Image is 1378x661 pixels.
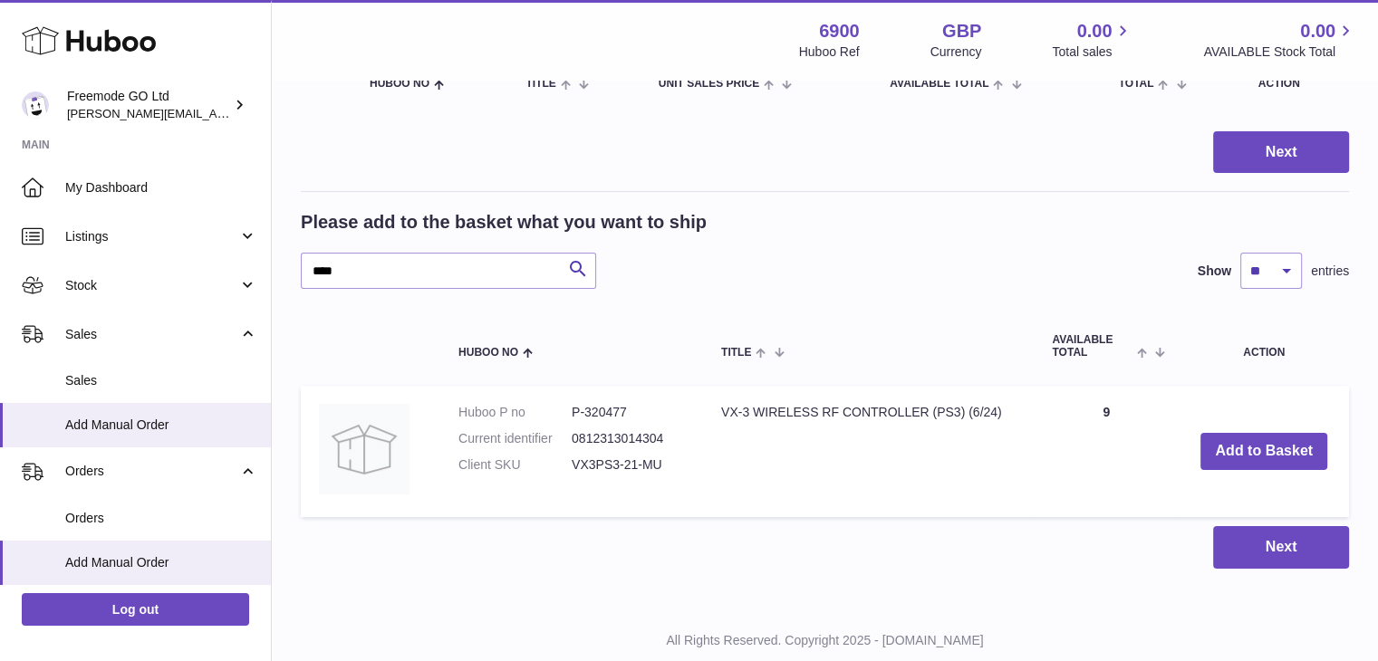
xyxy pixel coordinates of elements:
[572,456,685,474] dd: VX3PS3-21-MU
[659,78,759,90] span: Unit Sales Price
[1077,19,1113,43] span: 0.00
[1203,43,1356,61] span: AVAILABLE Stock Total
[1052,43,1132,61] span: Total sales
[1300,19,1335,43] span: 0.00
[458,456,572,474] dt: Client SKU
[65,372,257,389] span: Sales
[458,404,572,421] dt: Huboo P no
[370,78,429,90] span: Huboo no
[572,430,685,447] dd: 0812313014304
[65,228,238,245] span: Listings
[1052,334,1132,358] span: AVAILABLE Total
[65,326,238,343] span: Sales
[22,593,249,626] a: Log out
[819,19,860,43] strong: 6900
[67,88,230,122] div: Freemode GO Ltd
[458,430,572,447] dt: Current identifier
[1052,19,1132,61] a: 0.00 Total sales
[1034,386,1179,517] td: 9
[525,78,555,90] span: Title
[65,179,257,196] span: My Dashboard
[65,554,257,571] span: Add Manual Order
[1119,78,1154,90] span: Total
[65,463,238,480] span: Orders
[1258,78,1331,90] div: Action
[1311,263,1349,280] span: entries
[942,19,981,43] strong: GBP
[703,386,1034,517] td: VX-3 WIRELESS RF CONTROLLER (PS3) (6/24)
[301,210,707,235] h2: Please add to the basket what you want to ship
[721,347,751,359] span: Title
[799,43,860,61] div: Huboo Ref
[65,277,238,294] span: Stock
[1198,263,1231,280] label: Show
[1213,526,1349,569] button: Next
[1200,433,1327,470] button: Add to Basket
[319,404,410,494] img: VX-3 WIRELESS RF CONTROLLER (PS3) (6/24)
[458,347,518,359] span: Huboo no
[1179,316,1349,376] th: Action
[930,43,982,61] div: Currency
[67,106,363,120] span: [PERSON_NAME][EMAIL_ADDRESS][DOMAIN_NAME]
[572,404,685,421] dd: P-320477
[22,91,49,119] img: lenka.smikniarova@gioteck.com
[890,78,988,90] span: AVAILABLE Total
[65,510,257,527] span: Orders
[286,632,1364,649] p: All Rights Reserved. Copyright 2025 - [DOMAIN_NAME]
[65,417,257,434] span: Add Manual Order
[1213,131,1349,174] button: Next
[1203,19,1356,61] a: 0.00 AVAILABLE Stock Total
